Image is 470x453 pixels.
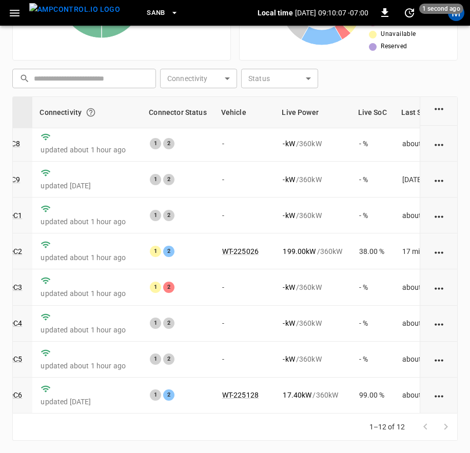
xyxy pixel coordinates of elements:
[433,354,445,364] div: action cell options
[283,139,295,149] p: - kW
[283,174,342,185] div: / 360 kW
[433,282,445,292] div: action cell options
[283,210,295,221] p: - kW
[163,210,174,221] div: 2
[41,181,133,191] p: updated [DATE]
[283,282,295,292] p: - kW
[150,174,161,185] div: 1
[214,306,275,342] td: -
[433,174,445,185] div: action cell options
[381,42,407,52] span: Reserved
[351,97,394,128] th: Live SoC
[283,354,342,364] div: / 360 kW
[433,390,445,400] div: action cell options
[351,342,394,378] td: - %
[283,318,342,328] div: / 360 kW
[351,306,394,342] td: - %
[82,103,100,122] button: Connection between the charger and our software.
[150,353,161,365] div: 1
[433,318,445,328] div: action cell options
[29,3,120,16] img: ampcontrol.io logo
[351,198,394,233] td: - %
[150,138,161,149] div: 1
[150,389,161,401] div: 1
[150,210,161,221] div: 1
[283,282,342,292] div: / 360 kW
[381,29,416,40] span: Unavailable
[143,3,183,23] button: SanB
[150,246,161,257] div: 1
[258,8,293,18] p: Local time
[147,7,165,19] span: SanB
[351,233,394,269] td: 38.00 %
[222,391,259,399] a: WT-225128
[351,126,394,162] td: - %
[163,353,174,365] div: 2
[283,174,295,185] p: - kW
[41,252,133,263] p: updated about 1 hour ago
[214,269,275,305] td: -
[283,390,311,400] p: 17.40 kW
[214,162,275,198] td: -
[433,246,445,257] div: action cell options
[163,246,174,257] div: 2
[283,354,295,364] p: - kW
[419,4,463,14] span: 1 second ago
[433,103,445,113] div: action cell options
[163,174,174,185] div: 2
[351,378,394,413] td: 99.00 %
[214,126,275,162] td: -
[283,246,316,257] p: 199.00 kW
[163,138,174,149] div: 2
[283,210,342,221] div: / 360 kW
[401,5,418,21] button: set refresh interval
[351,162,394,198] td: - %
[283,318,295,328] p: - kW
[150,282,161,293] div: 1
[433,210,445,221] div: action cell options
[283,139,342,149] div: / 360 kW
[222,247,259,255] a: WT-225026
[283,246,342,257] div: / 360 kW
[40,103,134,122] div: Connectivity
[41,325,133,335] p: updated about 1 hour ago
[351,269,394,305] td: - %
[41,216,133,227] p: updated about 1 hour ago
[369,422,405,432] p: 1–12 of 12
[41,361,133,371] p: updated about 1 hour ago
[163,389,174,401] div: 2
[433,139,445,149] div: action cell options
[163,282,174,293] div: 2
[214,97,275,128] th: Vehicle
[150,318,161,329] div: 1
[214,198,275,233] td: -
[142,97,213,128] th: Connector Status
[41,145,133,155] p: updated about 1 hour ago
[41,288,133,299] p: updated about 1 hour ago
[163,318,174,329] div: 2
[283,390,342,400] div: / 360 kW
[295,8,368,18] p: [DATE] 09:10:07 -07:00
[214,342,275,378] td: -
[275,97,350,128] th: Live Power
[41,397,133,407] p: updated [DATE]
